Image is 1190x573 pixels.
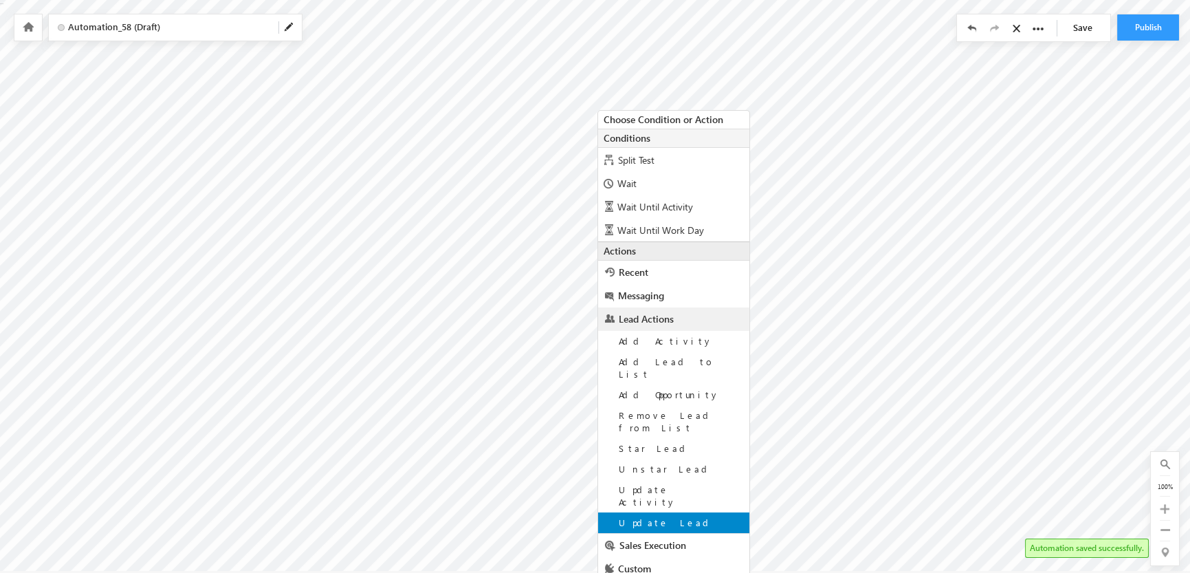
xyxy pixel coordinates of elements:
[619,409,714,433] span: Remove Lead from List
[619,463,712,475] span: Unstar Lead
[617,224,704,237] span: Wait Until Work Day
[619,442,690,454] span: Star Lead
[619,484,676,508] span: Update Activity
[48,14,302,41] div: Click to Edit
[598,129,749,148] div: Conditions
[1156,480,1174,493] div: 100%
[619,517,714,528] span: Update Lead
[68,21,267,34] span: Automation_58 (Draft)
[1025,539,1149,558] div: Automation saved successfully.
[598,534,749,557] a: Sales Execution
[598,241,749,260] div: Actions
[598,307,749,331] a: Lead Actions
[617,200,693,213] span: Wait Until Activity
[1062,14,1110,41] a: Save
[49,14,302,41] div: Click to Edit
[598,284,749,307] a: Messaging
[619,335,713,347] span: Add Activity
[1156,525,1174,537] div: Zoom Out
[619,389,720,400] span: Add Opportunity
[619,266,648,279] span: Recent
[598,261,749,284] a: Recent
[1160,525,1170,537] a: Zoom Out
[1117,14,1179,41] button: Publish
[1156,501,1174,517] div: Zoom In
[56,21,268,34] span: Click to Edit
[1160,504,1169,516] a: Zoom In
[618,153,654,166] span: Split Test
[617,177,637,190] span: Wait
[619,539,686,552] span: Sales Execution
[598,111,749,129] div: Choose Condition or Action
[619,312,674,325] span: Lead Actions
[618,289,664,302] span: Messaging
[619,356,714,380] span: Add Lead to List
